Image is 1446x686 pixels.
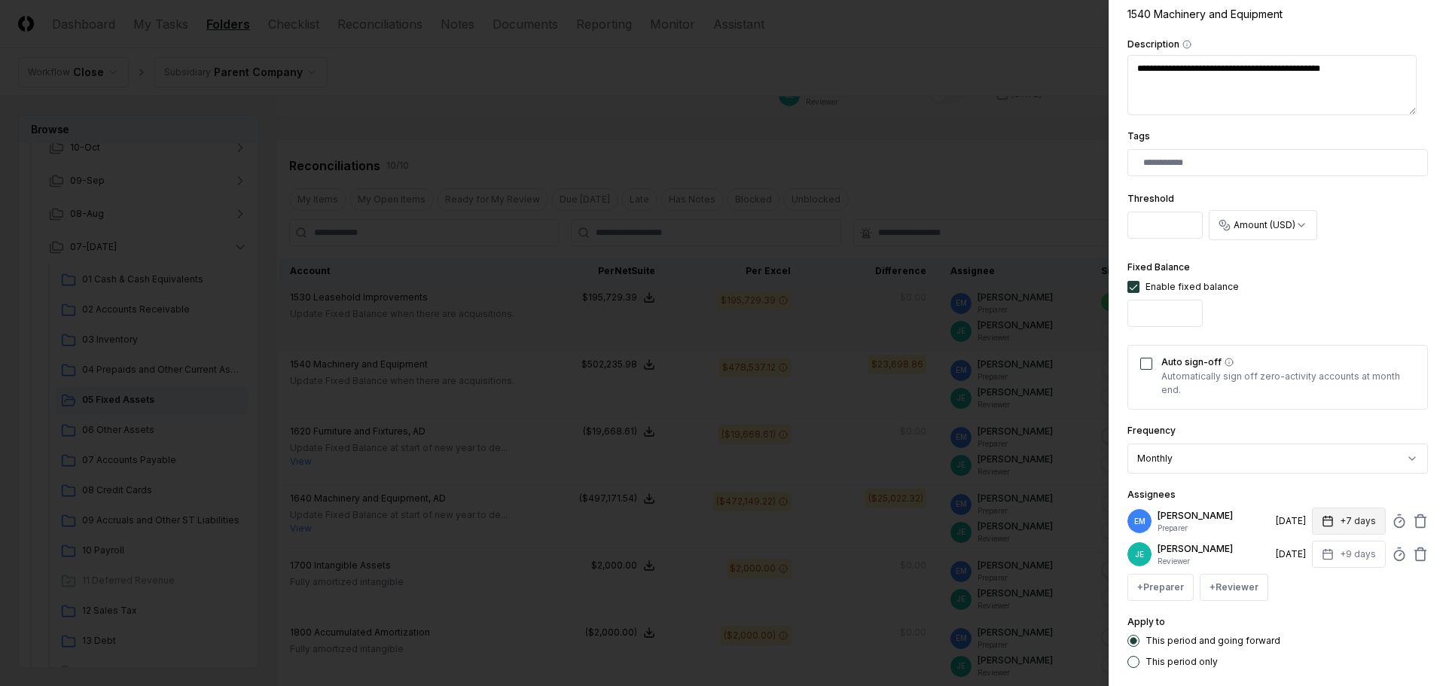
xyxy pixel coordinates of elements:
label: Auto sign-off [1161,358,1415,367]
div: 1540 Machinery and Equipment [1127,6,1428,22]
button: +9 days [1312,541,1386,568]
button: +Reviewer [1200,574,1268,601]
label: Tags [1127,130,1150,142]
p: Preparer [1158,523,1270,534]
label: Assignees [1127,489,1176,500]
p: Automatically sign off zero-activity accounts at month end. [1161,370,1415,397]
label: Description [1127,40,1428,49]
p: Reviewer [1158,556,1270,567]
label: This period and going forward [1146,636,1280,645]
div: [DATE] [1276,514,1306,528]
p: [PERSON_NAME] [1158,542,1270,556]
label: Threshold [1127,193,1174,204]
button: +Preparer [1127,574,1194,601]
div: [DATE] [1276,547,1306,561]
label: Fixed Balance [1127,261,1190,273]
button: Description [1182,40,1191,49]
p: [PERSON_NAME] [1158,509,1270,523]
label: This period only [1146,657,1218,666]
label: Frequency [1127,425,1176,436]
span: JE [1135,549,1144,560]
div: Enable fixed balance [1146,280,1239,294]
button: +7 days [1312,508,1386,535]
span: EM [1134,516,1146,527]
button: Auto sign-off [1225,358,1234,367]
label: Apply to [1127,616,1165,627]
